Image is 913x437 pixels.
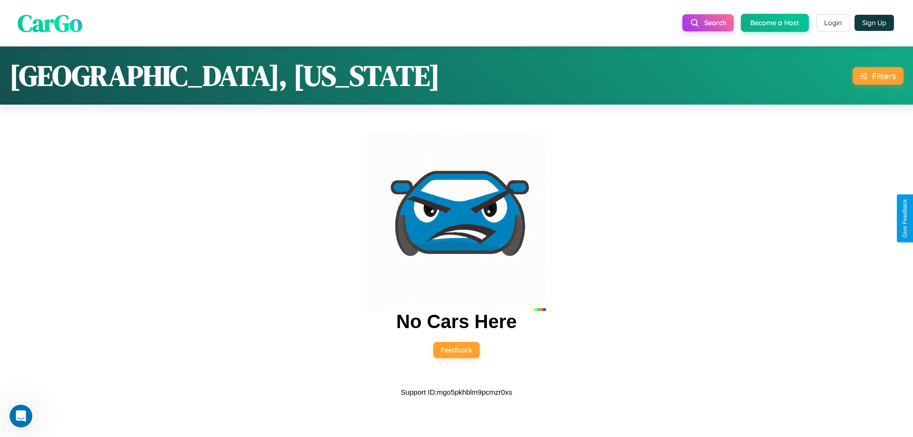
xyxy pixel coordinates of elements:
button: Login [816,14,850,31]
span: Search [704,19,726,27]
button: Feedback [433,342,480,358]
div: Filters [872,71,896,81]
button: Sign Up [855,15,894,31]
h2: No Cars Here [396,311,516,332]
h1: [GEOGRAPHIC_DATA], [US_STATE] [10,56,440,95]
span: CarGo [18,6,82,39]
button: Become a Host [741,14,809,32]
button: Filters [853,67,903,85]
p: Support ID: mgo5pkhblm9pcmzr0xs [401,386,512,398]
div: Give Feedback [902,199,908,238]
img: car [367,132,546,311]
button: Search [682,14,734,31]
iframe: Intercom live chat [10,405,32,427]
